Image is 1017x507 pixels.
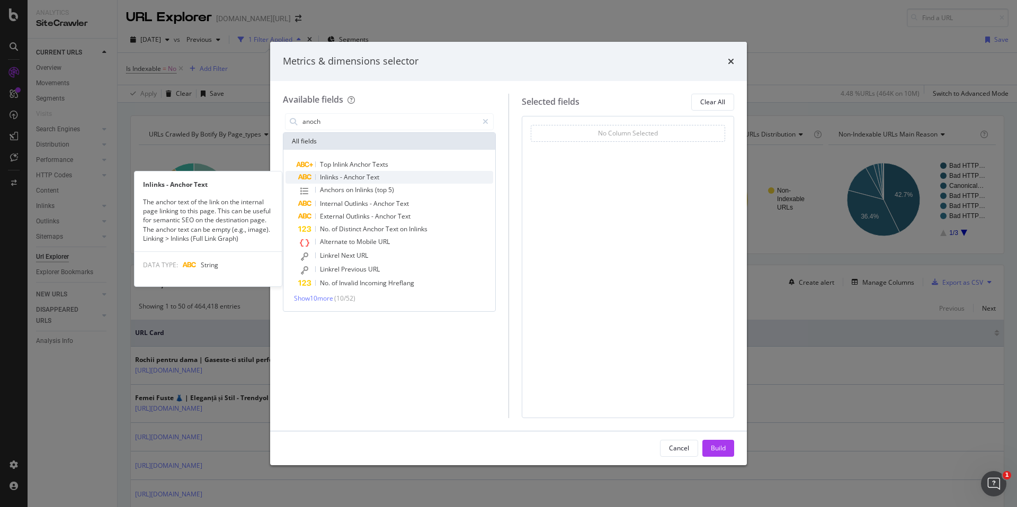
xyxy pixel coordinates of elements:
span: Linkrel [320,265,341,274]
span: Text [367,173,379,182]
span: Inlink [333,160,350,169]
div: Build [711,443,726,452]
span: Next [341,251,356,260]
button: Build [702,440,734,457]
span: External [320,212,346,221]
span: URL [368,265,380,274]
div: Clear All [700,97,725,106]
span: Outlinks [344,199,370,208]
span: Anchor [363,224,386,233]
span: Text [398,212,411,221]
span: URL [356,251,368,260]
span: - [371,212,375,221]
span: Inlinks [409,224,427,233]
span: - [340,173,344,182]
span: Distinct [339,224,363,233]
div: Selected fields [522,96,579,108]
iframe: Intercom live chat [981,471,1006,496]
div: All fields [283,133,495,150]
span: Texts [372,160,388,169]
span: Inlinks [355,185,375,194]
div: Metrics & dimensions selector [283,55,418,68]
span: to [349,237,356,246]
div: times [728,55,734,68]
span: Anchor [350,160,372,169]
button: Clear All [691,94,734,111]
span: Incoming [360,278,388,287]
span: of [332,224,339,233]
span: Internal [320,199,344,208]
span: ( 10 / 52 ) [334,294,355,303]
div: Inlinks - Anchor Text [135,180,282,189]
span: Show 10 more [294,294,333,303]
div: The anchor text of the link on the internal page linking to this page. This can be useful for sem... [135,197,282,243]
span: Top [320,160,333,169]
span: Linkrel [320,251,341,260]
span: 5) [388,185,394,194]
span: on [346,185,355,194]
span: Inlinks [320,173,340,182]
span: on [400,224,409,233]
div: No Column Selected [598,129,658,138]
span: 1 [1003,471,1011,479]
span: Hreflang [388,278,414,287]
span: Previous [341,265,368,274]
span: No. [320,224,332,233]
button: Cancel [660,440,698,457]
div: Available fields [283,94,343,105]
span: - [370,199,373,208]
span: No. [320,278,332,287]
span: Text [386,224,400,233]
span: of [332,278,339,287]
span: Outlinks [346,212,371,221]
span: Mobile [356,237,378,246]
span: URL [378,237,390,246]
span: (top [375,185,388,194]
span: Anchor [373,199,396,208]
div: Cancel [669,443,689,452]
span: Anchors [320,185,346,194]
span: Invalid [339,278,360,287]
input: Search by field name [301,114,478,130]
div: modal [270,42,747,465]
span: Anchor [375,212,398,221]
span: Text [396,199,409,208]
span: Anchor [344,173,367,182]
span: Alternate [320,237,349,246]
